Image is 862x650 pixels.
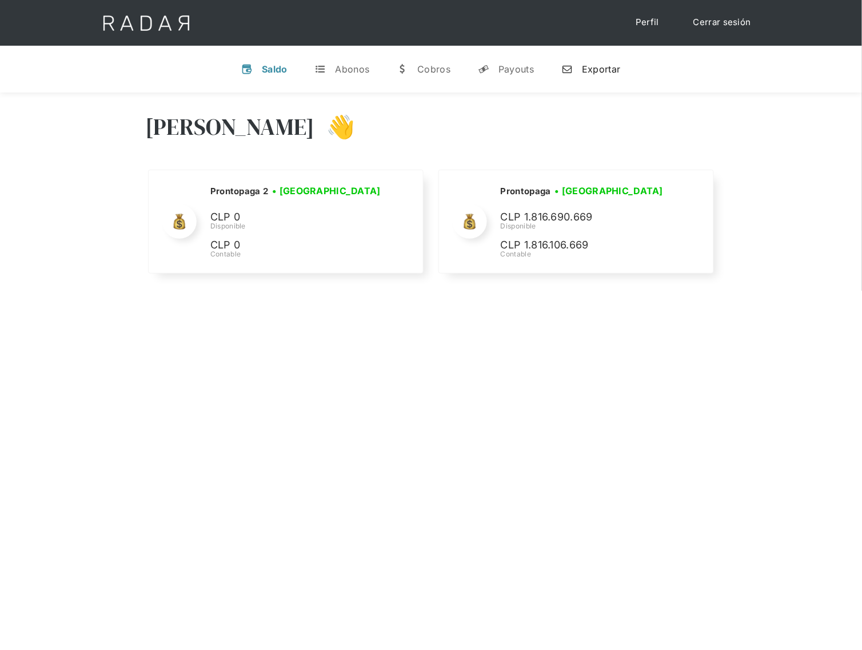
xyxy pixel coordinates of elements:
[501,209,672,226] p: CLP 1.816.690.669
[417,63,450,75] div: Cobros
[501,186,551,197] h2: Prontopaga
[210,249,385,259] div: Contable
[315,63,326,75] div: t
[145,113,315,141] h3: [PERSON_NAME]
[501,249,672,259] div: Contable
[210,209,382,226] p: CLP 0
[555,184,664,198] h3: • [GEOGRAPHIC_DATA]
[682,11,763,34] a: Cerrar sesión
[210,237,382,254] p: CLP 0
[561,63,573,75] div: n
[210,186,269,197] h2: Prontopaga 2
[315,113,355,141] h3: 👋
[241,63,253,75] div: v
[478,63,489,75] div: y
[262,63,288,75] div: Saldo
[397,63,408,75] div: w
[501,221,672,231] div: Disponible
[336,63,370,75] div: Abonos
[498,63,534,75] div: Payouts
[501,237,672,254] p: CLP 1.816.106.669
[210,221,385,231] div: Disponible
[624,11,671,34] a: Perfil
[582,63,620,75] div: Exportar
[272,184,381,198] h3: • [GEOGRAPHIC_DATA]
